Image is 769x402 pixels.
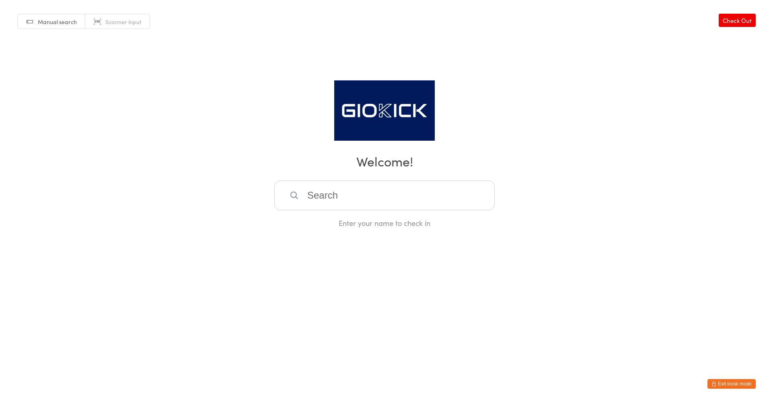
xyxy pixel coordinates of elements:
[707,379,756,389] button: Exit kiosk mode
[8,152,761,170] h2: Welcome!
[274,180,495,210] input: Search
[334,80,435,141] img: Giokick Martial Arts
[274,218,495,228] div: Enter your name to check in
[38,18,77,26] span: Manual search
[105,18,142,26] span: Scanner input
[719,14,756,27] a: Check Out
